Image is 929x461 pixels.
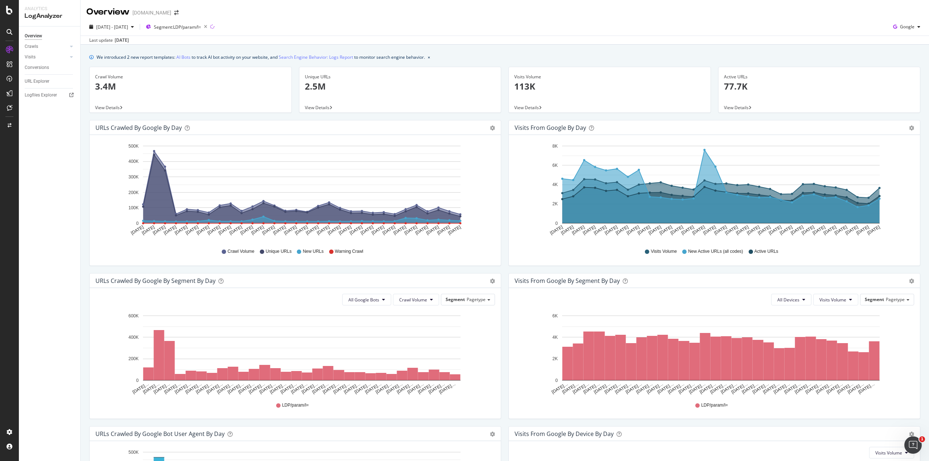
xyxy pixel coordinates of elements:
div: gear [909,432,914,437]
a: Crawls [25,43,68,50]
span: View Details [514,104,539,111]
text: 4K [552,335,558,340]
span: Google [900,24,914,30]
text: [DATE] [261,225,276,236]
button: Google [890,21,923,33]
text: [DATE] [790,225,804,236]
div: gear [490,279,495,284]
text: [DATE] [713,225,728,236]
text: [DATE] [240,225,254,236]
text: [DATE] [834,225,848,236]
span: 1 [919,436,925,442]
div: Overview [86,6,130,18]
text: [DATE] [436,225,451,236]
text: [DATE] [130,225,144,236]
span: View Details [305,104,330,111]
text: [DATE] [571,225,586,236]
text: [DATE] [174,225,188,236]
text: 2K [552,202,558,207]
button: Visits Volume [869,447,914,458]
span: Segment [865,296,884,302]
span: Unique URLs [266,248,291,255]
span: View Details [95,104,120,111]
text: 2K [552,357,558,362]
text: 0 [136,221,139,226]
text: 500K [128,144,139,149]
button: All Google Bots [342,294,391,305]
button: Crawl Volume [393,294,439,305]
span: Visits Volume [875,450,902,456]
div: gear [490,432,495,437]
text: 100K [128,205,139,210]
text: [DATE] [305,225,320,236]
text: [DATE] [702,225,717,236]
button: All Devices [771,294,811,305]
div: Conversions [25,64,49,71]
span: Crawl Volume [228,248,254,255]
div: LogAnalyzer [25,12,74,20]
text: [DATE] [382,225,396,236]
text: [DATE] [425,225,440,236]
a: Search Engine Behavior: Logs Report [279,53,353,61]
text: 0 [555,378,558,383]
span: [DATE] - [DATE] [96,24,128,30]
text: [DATE] [393,225,407,236]
text: [DATE] [844,225,859,236]
text: 6K [552,313,558,318]
text: 400K [128,159,139,164]
text: [DATE] [746,225,761,236]
text: [DATE] [582,225,597,236]
button: [DATE] - [DATE] [86,21,137,33]
text: 0 [555,221,558,226]
span: Visits Volume [651,248,677,255]
text: 600K [128,313,139,318]
span: View Details [724,104,749,111]
span: LDP/param/l= [282,402,309,408]
text: [DATE] [272,225,287,236]
text: [DATE] [735,225,750,236]
text: [DATE] [360,225,374,236]
span: Pagetype [467,296,486,302]
text: [DATE] [615,225,629,236]
svg: A chart. [95,141,492,242]
div: Analytics [25,6,74,12]
div: Visits from Google By Segment By Day [515,277,620,284]
text: [DATE] [855,225,870,236]
text: 0 [136,378,139,383]
span: New Active URLs (all codes) [688,248,743,255]
div: A chart. [515,311,912,395]
div: URLs Crawled by Google By Segment By Day [95,277,216,284]
div: arrow-right-arrow-left [174,10,179,15]
span: New URLs [303,248,323,255]
text: 4K [552,182,558,187]
svg: A chart. [95,311,492,395]
div: Visits [25,53,36,61]
text: [DATE] [217,225,232,236]
div: URLs Crawled by Google by day [95,124,182,131]
text: 500K [128,450,139,455]
span: Active URLs [754,248,778,255]
button: Segment:LDP/param/l= [143,21,210,33]
span: Segment [446,296,465,302]
text: [DATE] [757,225,772,236]
text: [DATE] [659,225,673,236]
div: gear [909,279,914,284]
text: [DATE] [185,225,199,236]
text: [DATE] [229,225,243,236]
text: 200K [128,190,139,195]
text: [DATE] [371,225,385,236]
svg: A chart. [515,141,912,242]
div: [DOMAIN_NAME] [132,9,171,16]
text: [DATE] [338,225,352,236]
a: AI Bots [176,53,191,61]
span: Segment: LDP/param/l= [154,24,201,30]
text: [DATE] [294,225,308,236]
text: [DATE] [724,225,739,236]
span: Crawl Volume [399,297,427,303]
div: gear [490,125,495,131]
div: Crawl Volume [95,74,286,80]
div: Overview [25,32,42,40]
text: [DATE] [316,225,331,236]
